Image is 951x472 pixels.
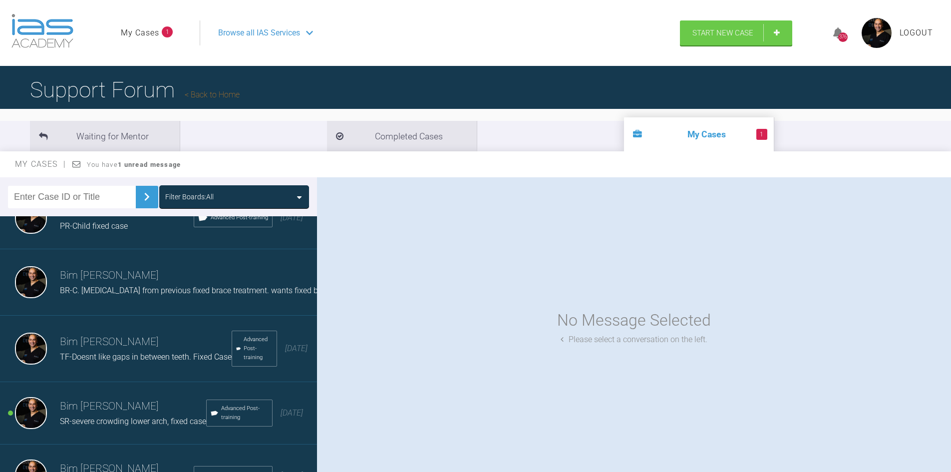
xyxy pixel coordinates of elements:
img: Bim Sawhney [15,202,47,234]
span: TF-Doesnt like gaps in between teeth. Fixed Case [60,352,232,362]
span: Advanced Post-training [221,404,268,422]
li: Completed Cases [327,121,477,151]
span: [DATE] [281,408,303,418]
span: You have [87,161,181,168]
a: Back to Home [185,90,240,99]
img: Bim Sawhney [15,266,47,298]
span: Advanced Post-training [211,213,268,222]
span: SR-severe crowding lower arch, fixed case [60,417,206,426]
img: profile.png [862,18,892,48]
input: Enter Case ID or Title [8,186,136,208]
strong: 1 unread message [118,161,181,168]
li: My Cases [624,117,774,151]
span: Advanced Post-training [244,335,273,362]
h3: Bim [PERSON_NAME] [60,398,206,415]
span: 1 [756,129,767,140]
span: BR-C. [MEDICAL_DATA] from previous fixed brace treatment. wants fixed braces again and not aligners. [60,286,420,295]
div: No Message Selected [557,308,711,333]
a: My Cases [121,26,159,39]
img: Bim Sawhney [15,397,47,429]
h1: Support Forum [30,72,240,107]
span: My Cases [15,159,66,169]
img: Bim Sawhney [15,333,47,365]
div: Please select a conversation on the left. [561,333,707,346]
span: PR-Child fixed case [60,221,128,231]
h3: Bim [PERSON_NAME] [60,267,420,284]
span: [DATE] [285,344,308,353]
span: Browse all IAS Services [218,26,300,39]
div: Filter Boards: All [165,191,214,202]
div: 376 [838,32,848,42]
span: Start New Case [692,28,753,37]
h3: Bim [PERSON_NAME] [60,334,232,351]
img: chevronRight.28bd32b0.svg [139,189,155,205]
li: Waiting for Mentor [30,121,180,151]
a: Start New Case [680,20,792,45]
span: 1 [162,26,173,37]
img: logo-light.3e3ef733.png [11,14,73,48]
a: Logout [900,26,933,39]
span: [DATE] [281,213,303,222]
